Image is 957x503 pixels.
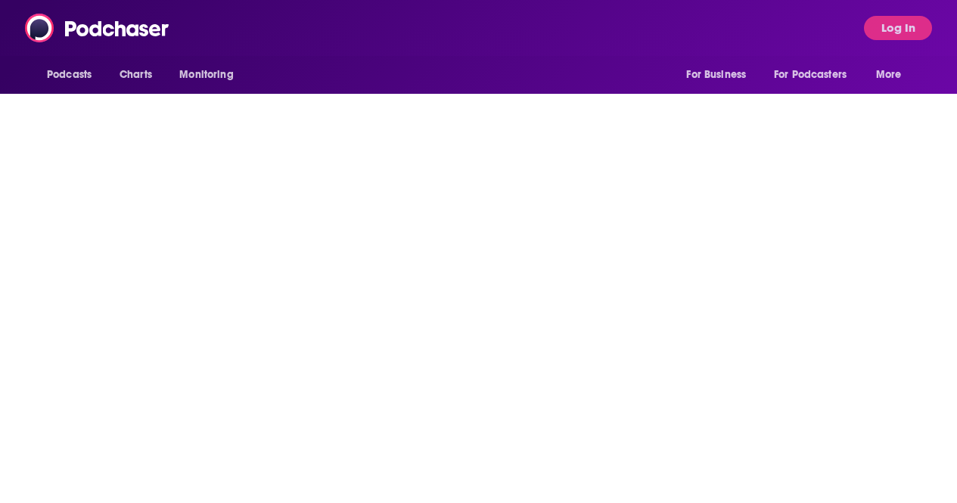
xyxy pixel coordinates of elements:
[764,61,868,89] button: open menu
[686,64,746,85] span: For Business
[169,61,253,89] button: open menu
[876,64,902,85] span: More
[179,64,233,85] span: Monitoring
[36,61,111,89] button: open menu
[25,14,170,42] img: Podchaser - Follow, Share and Rate Podcasts
[865,61,921,89] button: open menu
[864,16,932,40] button: Log In
[676,61,765,89] button: open menu
[110,61,161,89] a: Charts
[120,64,152,85] span: Charts
[47,64,92,85] span: Podcasts
[774,64,847,85] span: For Podcasters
